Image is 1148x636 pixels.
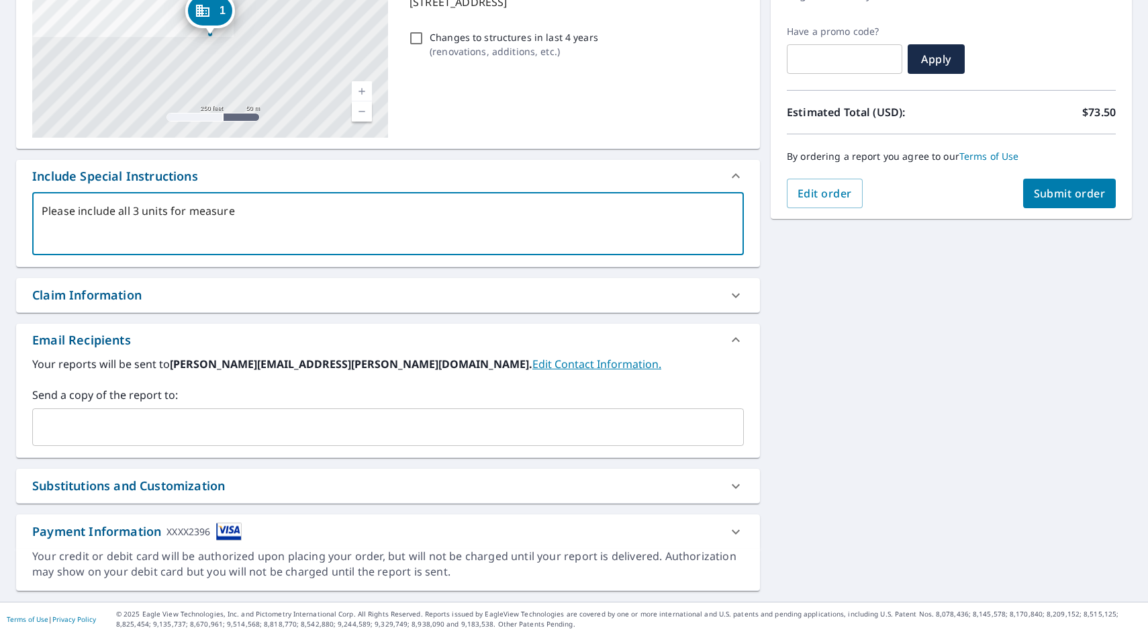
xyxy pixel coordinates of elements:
[116,609,1141,629] p: © 2025 Eagle View Technologies, Inc. and Pictometry International Corp. All Rights Reserved. Repo...
[959,150,1019,163] a: Terms of Use
[918,52,954,66] span: Apply
[32,477,225,495] div: Substitutions and Customization
[798,186,852,201] span: Edit order
[32,549,744,580] div: Your credit or debit card will be authorized upon placing your order, but will not be charged unt...
[1034,186,1106,201] span: Submit order
[52,615,96,624] a: Privacy Policy
[16,160,760,192] div: Include Special Instructions
[430,44,598,58] p: ( renovations, additions, etc. )
[32,523,242,541] div: Payment Information
[787,179,863,208] button: Edit order
[166,523,210,541] div: XXXX2396
[16,324,760,356] div: Email Recipients
[908,44,965,74] button: Apply
[352,81,372,101] a: Current Level 17, Zoom In
[16,514,760,549] div: Payment InformationXXXX2396cardImage
[787,104,951,120] p: Estimated Total (USD):
[16,278,760,312] div: Claim Information
[16,469,760,503] div: Substitutions and Customization
[7,615,48,624] a: Terms of Use
[32,356,744,372] label: Your reports will be sent to
[32,387,744,403] label: Send a copy of the report to:
[532,357,661,371] a: EditContactInfo
[1082,104,1116,120] p: $73.50
[216,523,242,541] img: cardImage
[787,150,1116,163] p: By ordering a report you agree to our
[787,26,902,38] label: Have a promo code?
[352,101,372,122] a: Current Level 17, Zoom Out
[1023,179,1116,208] button: Submit order
[32,167,198,185] div: Include Special Instructions
[430,30,598,44] p: Changes to structures in last 4 years
[32,331,131,349] div: Email Recipients
[7,615,96,623] p: |
[170,357,532,371] b: [PERSON_NAME][EMAIL_ADDRESS][PERSON_NAME][DOMAIN_NAME].
[42,205,734,243] textarea: Please include all 3 units for measure
[32,286,142,304] div: Claim Information
[220,5,226,15] span: 1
